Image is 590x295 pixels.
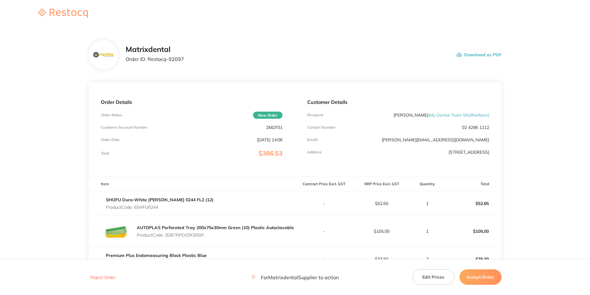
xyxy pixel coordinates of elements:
[257,137,282,142] p: [DATE] 14:06
[459,269,502,285] button: Accept Order
[101,113,122,117] p: Order Status
[295,257,352,262] p: -
[307,113,323,117] p: Recipient
[411,177,444,191] th: Quantity
[101,151,109,156] p: Total
[259,149,282,157] span: $386.53
[295,177,353,191] th: Contract Price Excl. GST
[353,229,410,234] p: $105.00
[137,225,294,230] a: AUTOPLAS Perforated Tray 200x75x30mm Green (10) Plastic Autoclavable
[462,125,489,130] p: 02 4296 1112
[106,197,213,203] a: SHOFU Dura-White [PERSON_NAME] 0244 FL2 (12)
[444,224,501,239] p: $105.00
[449,150,489,155] p: [STREET_ADDRESS]
[101,138,120,142] p: Order Date
[444,196,501,211] p: $52.65
[411,201,443,206] p: 1
[101,125,148,130] p: Customer Account Number
[126,56,184,62] p: Order ID: Restocq- 92097
[307,150,321,154] p: Address
[457,45,502,64] button: Download as PDF
[394,113,489,118] p: [PERSON_NAME]
[266,125,282,130] p: 2MDT01
[93,52,113,58] img: c2YydnlvZQ
[106,205,213,210] p: Product Code: 6SHFU0244
[32,9,94,18] img: Restocq logo
[444,252,501,267] p: $75.00
[307,138,318,142] p: Emaill
[353,201,410,206] p: $52.65
[307,99,489,105] p: Customer Details
[253,112,282,119] span: New Order
[137,233,294,237] p: Product Code: 3DBTRPD20X30GR
[101,99,282,105] p: Order Details
[444,177,502,191] th: Total
[126,45,184,54] h2: Matrixdental
[382,137,489,143] a: [PERSON_NAME][EMAIL_ADDRESS][DOMAIN_NAME]
[88,177,295,191] th: Item
[353,177,411,191] th: RRP Price Excl. GST
[32,9,94,19] a: Restocq logo
[101,216,132,247] img: em5ueDZkZw
[428,112,489,118] span: ( My Dental Team Shellharbour )
[412,269,454,285] button: Edit Prices
[411,257,443,262] p: 2
[295,229,352,234] p: -
[88,275,118,280] button: Reject Order
[106,253,207,258] a: Premium Plus Endomeasuring Block Plastic Blue
[295,201,352,206] p: -
[353,257,410,262] p: $37.50
[251,274,339,280] p: For Matrixdental Supplier to action
[411,229,443,234] p: 1
[307,125,335,130] p: Contact Number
